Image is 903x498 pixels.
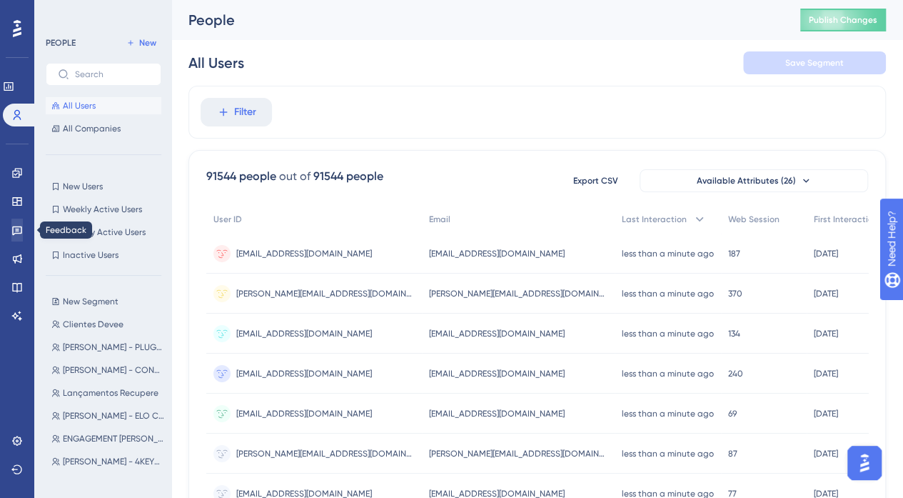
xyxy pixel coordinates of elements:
[728,288,742,299] span: 370
[622,329,714,339] time: less than a minute ago
[34,4,89,21] span: Need Help?
[46,362,170,379] button: [PERSON_NAME] - CONCILIG TELEMARKETING E COBRANÇA
[429,288,607,299] span: [PERSON_NAME][EMAIL_ADDRESS][DOMAIN_NAME]
[121,34,161,51] button: New
[139,37,156,49] span: New
[46,293,170,310] button: New Segment
[429,408,565,419] span: [EMAIL_ADDRESS][DOMAIN_NAME]
[236,248,372,259] span: [EMAIL_ADDRESS][DOMAIN_NAME]
[622,449,714,459] time: less than a minute ago
[814,449,838,459] time: [DATE]
[236,368,372,379] span: [EMAIL_ADDRESS][DOMAIN_NAME]
[814,214,878,225] span: First Interaction
[63,342,164,353] span: [PERSON_NAME] - PLUG4SALES
[814,409,838,419] time: [DATE]
[429,214,450,225] span: Email
[236,408,372,419] span: [EMAIL_ADDRESS][DOMAIN_NAME]
[728,214,780,225] span: Web Session
[236,328,372,339] span: [EMAIL_ADDRESS][DOMAIN_NAME]
[63,319,123,330] span: Clientes Devee
[63,387,158,399] span: Lançamentos Recupere
[728,328,740,339] span: 134
[46,453,170,470] button: [PERSON_NAME] - 4KEYS SERVICOS FINANCEIROS LTDA
[63,100,96,111] span: All Users
[46,316,170,333] button: Clientes Devee
[622,214,687,225] span: Last Interaction
[560,169,631,192] button: Export CSV
[63,456,164,467] span: [PERSON_NAME] - 4KEYS SERVICOS FINANCEIROS LTDA
[743,51,886,74] button: Save Segment
[429,448,607,459] span: [PERSON_NAME][EMAIL_ADDRESS][DOMAIN_NAME]
[800,9,886,31] button: Publish Changes
[63,226,146,238] span: Monthly Active Users
[63,123,121,134] span: All Companies
[188,53,244,73] div: All Users
[640,169,868,192] button: Available Attributes (26)
[313,168,383,185] div: 91544 people
[622,289,714,299] time: less than a minute ago
[814,249,838,259] time: [DATE]
[622,249,714,259] time: less than a minute ago
[429,328,565,339] span: [EMAIL_ADDRESS][DOMAIN_NAME]
[46,120,161,137] button: All Companies
[63,296,118,307] span: New Segment
[814,329,838,339] time: [DATE]
[234,104,256,121] span: Filter
[814,289,838,299] time: [DATE]
[46,407,170,424] button: [PERSON_NAME] - ELO CONTACT CENTER SERVIÇOS LTDA
[63,249,118,261] span: Inactive Users
[46,224,161,241] button: Monthly Active Users
[46,97,161,114] button: All Users
[63,364,164,376] span: [PERSON_NAME] - CONCILIG TELEMARKETING E COBRANÇA
[809,14,877,26] span: Publish Changes
[46,430,170,447] button: ENGAGEMENT [PERSON_NAME] - PROVIDER SOLUCOES TECNOLOGICAS LTDA
[63,181,103,192] span: New Users
[63,433,164,444] span: ENGAGEMENT [PERSON_NAME] - PROVIDER SOLUCOES TECNOLOGICAS LTDA
[279,168,311,185] div: out of
[785,57,844,69] span: Save Segment
[728,248,740,259] span: 187
[728,448,737,459] span: 87
[201,98,272,126] button: Filter
[573,175,618,186] span: Export CSV
[46,384,170,402] button: Lançamentos Recupere
[188,10,765,30] div: People
[75,69,149,79] input: Search
[728,368,743,379] span: 240
[46,246,161,264] button: Inactive Users
[728,408,737,419] span: 69
[814,369,838,379] time: [DATE]
[46,201,161,218] button: Weekly Active Users
[46,339,170,356] button: [PERSON_NAME] - PLUG4SALES
[622,409,714,419] time: less than a minute ago
[236,448,415,459] span: [PERSON_NAME][EMAIL_ADDRESS][DOMAIN_NAME]
[213,214,242,225] span: User ID
[697,175,796,186] span: Available Attributes (26)
[236,288,415,299] span: [PERSON_NAME][EMAIL_ADDRESS][DOMAIN_NAME]
[46,37,76,49] div: PEOPLE
[46,178,161,195] button: New Users
[206,168,276,185] div: 91544 people
[843,442,886,484] iframe: UserGuiding AI Assistant Launcher
[63,410,164,422] span: [PERSON_NAME] - ELO CONTACT CENTER SERVIÇOS LTDA
[622,369,714,379] time: less than a minute ago
[63,204,142,215] span: Weekly Active Users
[429,368,565,379] span: [EMAIL_ADDRESS][DOMAIN_NAME]
[429,248,565,259] span: [EMAIL_ADDRESS][DOMAIN_NAME]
